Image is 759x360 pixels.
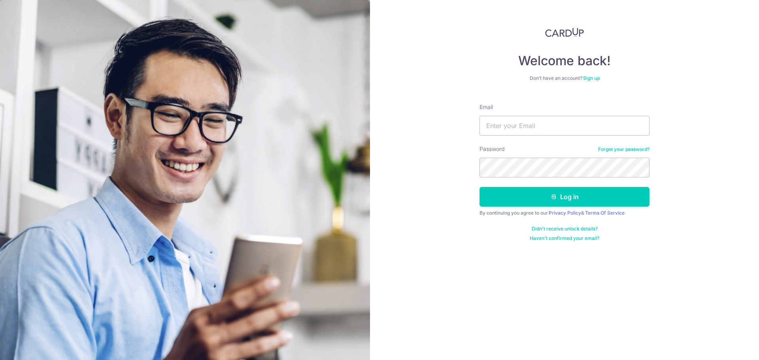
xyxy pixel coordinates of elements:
[598,146,649,153] a: Forgot your password?
[583,75,600,81] a: Sign up
[480,116,649,136] input: Enter your Email
[532,226,598,232] a: Didn't receive unlock details?
[480,187,649,207] button: Log in
[545,28,584,37] img: CardUp Logo
[480,53,649,69] h4: Welcome back!
[480,145,505,153] label: Password
[585,210,625,216] a: Terms Of Service
[530,235,599,241] a: Haven't confirmed your email?
[480,75,649,81] div: Don’t have an account?
[480,103,493,111] label: Email
[549,210,581,216] a: Privacy Policy
[480,210,649,216] div: By continuing you agree to our &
